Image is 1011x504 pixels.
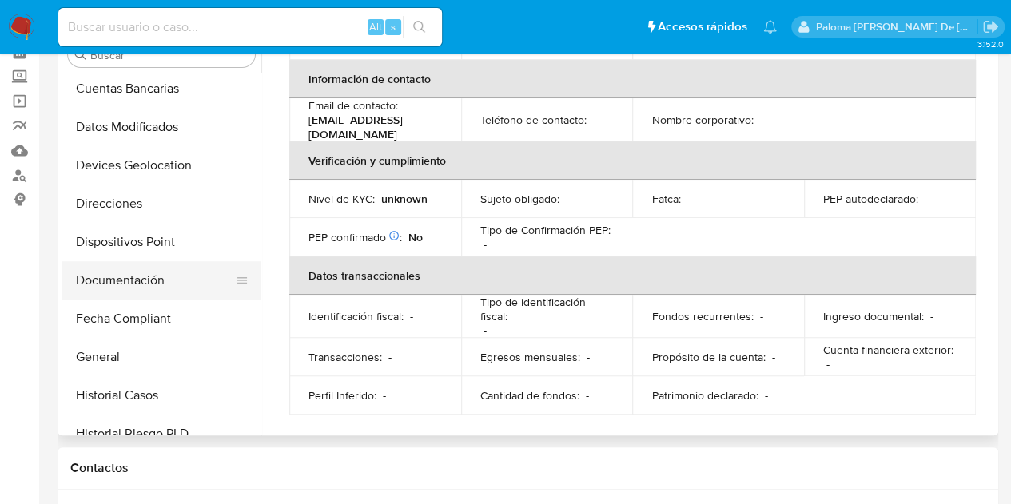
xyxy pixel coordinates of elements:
button: Devices Geolocation [62,146,261,185]
p: - [771,350,774,364]
input: Buscar [90,48,249,62]
p: - [687,192,690,206]
p: paloma.falcondesoto@mercadolibre.cl [816,19,977,34]
p: - [593,113,596,127]
th: Verificación y cumplimiento [289,141,976,180]
p: Ingreso documental : [823,309,924,323]
p: - [759,309,762,323]
p: Egresos mensuales : [480,350,580,364]
p: - [587,350,590,364]
p: Nivel de KYC : [308,192,375,206]
p: Teléfono de contacto : [480,113,587,127]
p: - [388,350,392,364]
button: Dispositivos Point [62,223,261,261]
p: Perfil Inferido : [308,388,376,403]
p: unknown [381,192,428,206]
p: PEP confirmado : [308,230,402,244]
button: Historial Riesgo PLD [62,415,261,453]
button: Direcciones [62,185,261,223]
p: - [764,388,767,403]
button: Documentación [62,261,249,300]
p: - [410,309,413,323]
button: Datos Modificados [62,108,261,146]
p: Sujeto obligado : [480,192,559,206]
p: - [930,309,933,323]
span: 3.152.0 [977,38,1003,50]
p: Email de contacto : [308,98,398,113]
a: Salir [982,18,999,35]
button: search-icon [403,16,436,38]
h1: Contactos [70,460,985,476]
p: - [484,237,487,252]
p: Tipo de identificación fiscal : [480,295,614,323]
p: Nombre corporativo : [651,113,753,127]
p: Fondos recurrentes : [651,309,753,323]
p: Fatca : [651,192,680,206]
input: Buscar usuario o caso... [58,17,442,38]
p: Cuenta financiera exterior : [823,343,953,357]
span: s [391,19,396,34]
span: Alt [369,19,382,34]
button: Cuentas Bancarias [62,69,261,108]
p: - [566,192,569,206]
th: Datos transaccionales [289,256,976,295]
button: Fecha Compliant [62,300,261,338]
span: Accesos rápidos [658,18,747,35]
p: - [484,323,487,338]
p: - [586,388,589,403]
p: Identificación fiscal : [308,309,404,323]
p: Cantidad de fondos : [480,388,579,403]
p: Propósito de la cuenta : [651,350,765,364]
p: - [383,388,386,403]
p: No [408,230,423,244]
button: Historial Casos [62,376,261,415]
th: Información de contacto [289,60,976,98]
p: Tipo de Confirmación PEP : [480,223,611,237]
p: [EMAIL_ADDRESS][DOMAIN_NAME] [308,113,436,141]
p: - [759,113,762,127]
p: Transacciones : [308,350,382,364]
a: Notificaciones [763,20,777,34]
p: - [925,192,928,206]
p: Patrimonio declarado : [651,388,758,403]
p: - [826,357,830,371]
button: General [62,338,261,376]
p: PEP autodeclarado : [823,192,918,206]
button: Buscar [74,48,87,61]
